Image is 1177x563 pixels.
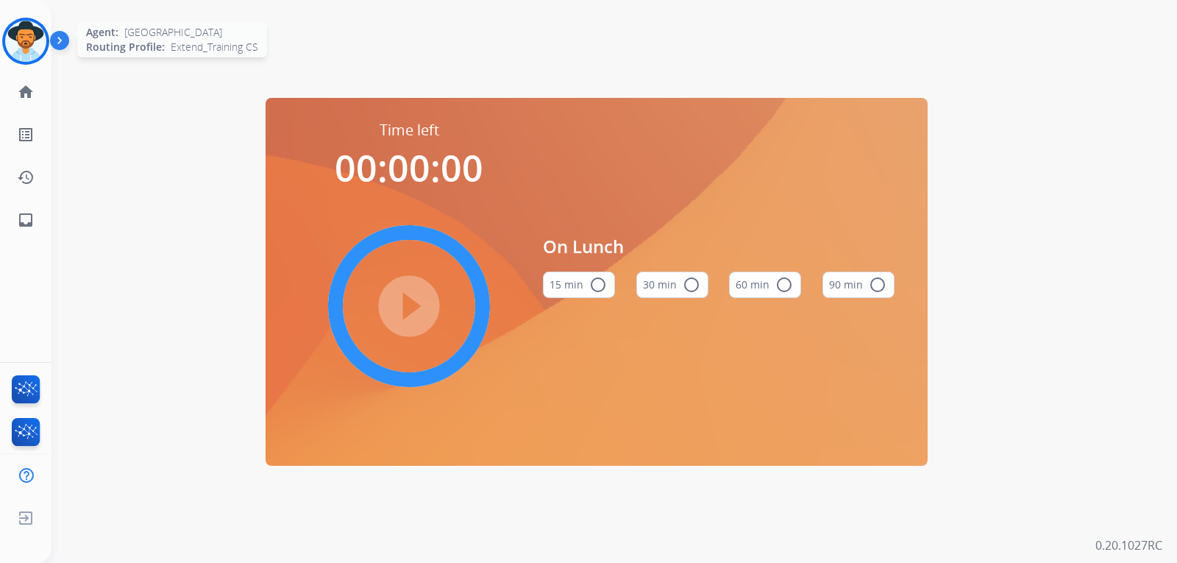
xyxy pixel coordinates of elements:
[775,276,793,294] mat-icon: radio_button_unchecked
[636,272,708,298] button: 30 min
[683,276,700,294] mat-icon: radio_button_unchecked
[869,276,886,294] mat-icon: radio_button_unchecked
[171,40,258,54] span: Extend_Training CS
[822,272,895,298] button: 90 min
[729,272,801,298] button: 60 min
[17,126,35,144] mat-icon: list_alt
[335,143,483,193] span: 00:00:00
[17,169,35,186] mat-icon: history
[17,83,35,101] mat-icon: home
[17,211,35,229] mat-icon: inbox
[86,40,165,54] span: Routing Profile:
[589,276,607,294] mat-icon: radio_button_unchecked
[543,233,895,260] span: On Lunch
[86,25,118,40] span: Agent:
[124,25,222,40] span: [GEOGRAPHIC_DATA]
[1095,537,1162,554] p: 0.20.1027RC
[5,21,46,62] img: avatar
[543,272,615,298] button: 15 min
[380,120,439,141] span: Time left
